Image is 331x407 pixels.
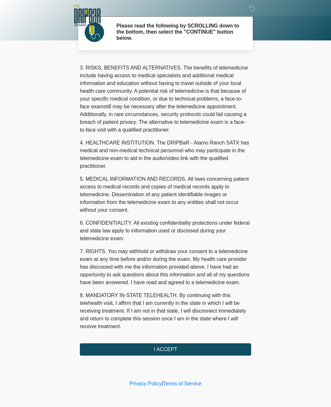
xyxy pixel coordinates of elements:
[130,381,162,386] a: Privacy Policy
[80,248,251,286] p: 7. RIGHTS. You may withhold or withdraw your consent to a telemedicine exam at any time before an...
[80,343,251,356] button: I ACCEPT
[80,64,251,134] p: 3. RISKS, BENEFITS AND ALTERNATIVES. The benefits of telemedicine include having access to medica...
[80,219,251,242] p: 6. CONFIDENTIALITY. All existing confidentiality protections under federal and state law apply to...
[80,292,251,330] p: 8. MANDATORY IN-STATE TELEHEALTH. By continuing with this telehealth visit, I affirm that I am cu...
[73,5,101,26] img: The DRIPBaR - Alamo Ranch SATX Logo
[163,381,201,386] a: Terms of Service
[80,139,251,170] p: 4. HEALTHCARE INSTITUTION. The DRIPBaR - Alamo Ranch SATX has medical and non-medical technical p...
[80,175,251,214] p: 5. MEDICAL INFORMATION AND RECORDS. All laws concerning patient access to medical records and cop...
[116,23,241,41] h2: Please read the following by SCROLLING down to the bottom, then select the "CONTINUE" button below.
[85,23,104,42] img: Agent Avatar
[162,381,163,386] a: |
